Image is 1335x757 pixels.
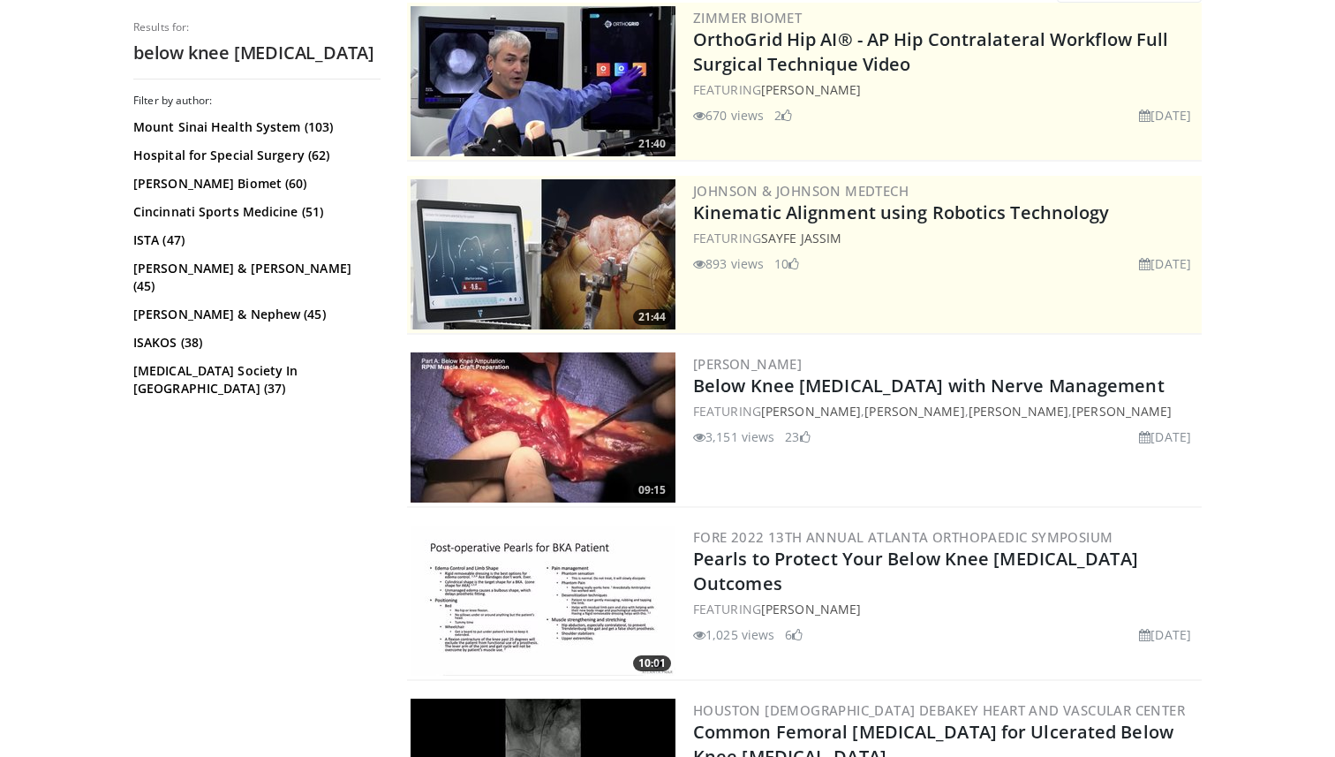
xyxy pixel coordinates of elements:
li: 3,151 views [693,428,774,446]
p: Results for: [133,20,381,34]
a: Sayfe Jassim [761,230,841,246]
a: 09:15 [411,352,675,503]
a: [PERSON_NAME] [1072,403,1172,420]
li: 10 [774,254,799,273]
a: [PERSON_NAME] [761,403,861,420]
li: [DATE] [1139,428,1191,446]
span: 21:40 [633,136,671,152]
a: Kinematic Alignment using Robotics Technology [693,201,1110,224]
li: [DATE] [1139,106,1191,125]
a: FORE 2022 13th Annual Atlanta Orthopaedic Symposium [693,528,1112,546]
div: FEATURING [693,80,1198,99]
a: [PERSON_NAME] [761,81,861,98]
a: 10:01 [411,526,675,676]
a: ISTA (47) [133,231,376,249]
h3: Filter by author: [133,94,381,108]
a: 21:40 [411,6,675,156]
img: 85482610-0380-4aae-aa4a-4a9be0c1a4f1.300x170_q85_crop-smart_upscale.jpg [411,179,675,329]
a: [PERSON_NAME] & Nephew (45) [133,306,376,323]
img: 96a9cbbb-25ee-4404-ab87-b32d60616ad7.300x170_q85_crop-smart_upscale.jpg [411,6,675,156]
a: Below Knee [MEDICAL_DATA] with Nerve Management [693,374,1165,397]
a: Zimmer Biomet [693,9,802,26]
li: 2 [774,106,792,125]
span: 09:15 [633,482,671,498]
a: [PERSON_NAME] [761,601,861,617]
li: 893 views [693,254,764,273]
li: [DATE] [1139,625,1191,644]
h2: below knee [MEDICAL_DATA] [133,42,381,64]
a: Hospital for Special Surgery (62) [133,147,376,164]
img: ccc5c88f-243e-47a7-aff1-671918c02047.300x170_q85_crop-smart_upscale.jpg [411,526,675,676]
a: OrthoGrid Hip AI® - AP Hip Contralateral Workflow Full Surgical Technique Video [693,27,1168,76]
div: FEATURING , , , [693,402,1198,420]
li: 6 [785,625,803,644]
a: Mount Sinai Health System (103) [133,118,376,136]
a: [PERSON_NAME] Biomet (60) [133,175,376,193]
a: [MEDICAL_DATA] Society In [GEOGRAPHIC_DATA] (37) [133,362,376,397]
a: [PERSON_NAME] [693,355,802,373]
a: [PERSON_NAME] & [PERSON_NAME] (45) [133,260,376,295]
a: [PERSON_NAME] [969,403,1068,420]
li: 23 [785,428,810,446]
a: ISAKOS (38) [133,334,376,352]
div: FEATURING [693,229,1198,247]
a: [PERSON_NAME] [864,403,964,420]
div: FEATURING [693,600,1198,618]
a: Johnson & Johnson MedTech [693,182,909,200]
a: Houston [DEMOGRAPHIC_DATA] DeBakey Heart and Vascular Center [693,701,1185,719]
img: 4075178f-0485-4c93-bf7a-dd164c9bddd9.300x170_q85_crop-smart_upscale.jpg [411,352,675,503]
li: 670 views [693,106,764,125]
li: 1,025 views [693,625,774,644]
a: Cincinnati Sports Medicine (51) [133,203,376,221]
span: 21:44 [633,309,671,325]
a: Pearls to Protect Your Below Knee [MEDICAL_DATA] Outcomes [693,547,1138,595]
a: 21:44 [411,179,675,329]
span: 10:01 [633,655,671,671]
li: [DATE] [1139,254,1191,273]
